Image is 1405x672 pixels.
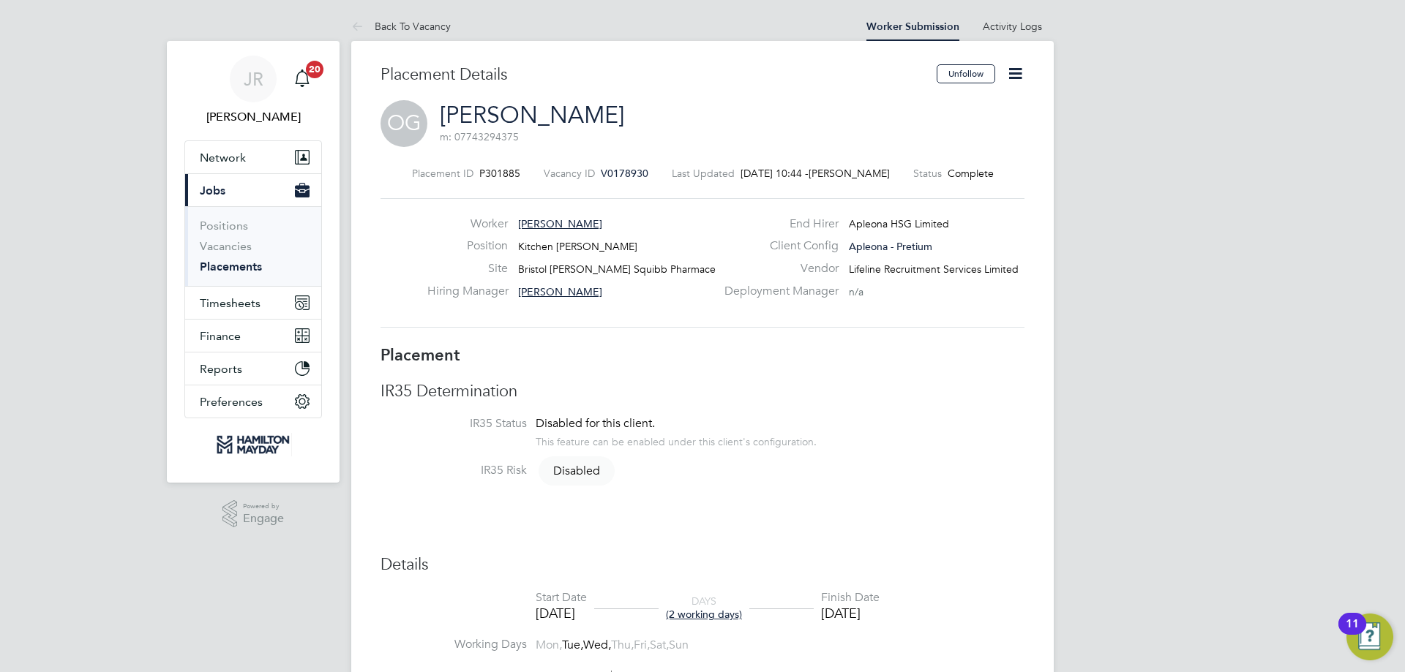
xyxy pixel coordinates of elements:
[669,638,689,652] span: Sun
[427,284,508,299] label: Hiring Manager
[288,56,317,102] a: 20
[741,167,809,180] span: [DATE] 10:44 -
[381,554,1024,575] h3: Details
[1346,624,1359,643] div: 11
[716,216,839,232] label: End Hirer
[518,263,765,276] span: Bristol [PERSON_NAME] Squibb Pharmaceuticals Li…
[937,64,995,83] button: Unfollow
[809,167,890,180] span: [PERSON_NAME]
[381,64,926,86] h3: Placement Details
[849,285,863,298] span: n/a
[849,217,949,230] span: Apleona HSG Limited
[381,100,427,147] span: OG
[634,638,650,652] span: Fri,
[185,206,321,286] div: Jobs
[583,638,611,652] span: Wed,
[200,260,262,273] a: Placements
[1346,614,1393,660] button: Open Resource Center, 11 new notifications
[200,239,252,253] a: Vacancies
[306,61,323,78] span: 20
[716,284,839,299] label: Deployment Manager
[184,108,322,126] span: Jordan Richardson
[536,590,587,605] div: Start Date
[821,605,880,622] div: [DATE]
[479,167,520,180] span: P301885
[381,637,527,652] label: Working Days
[948,167,994,180] span: Complete
[167,41,340,483] nav: Main navigation
[185,320,321,352] button: Finance
[821,590,880,605] div: Finish Date
[650,638,669,652] span: Sat,
[244,69,263,88] span: JR
[539,456,615,486] span: Disabled
[536,416,655,431] span: Disabled for this client.
[716,261,839,276] label: Vendor
[716,238,839,254] label: Client Config
[185,174,321,206] button: Jobs
[518,285,602,298] span: [PERSON_NAME]
[611,638,634,652] span: Thu,
[427,261,508,276] label: Site
[866,20,959,33] a: Worker Submission
[672,167,735,180] label: Last Updated
[351,20,451,33] a: Back To Vacancy
[184,433,322,456] a: Go to home page
[185,287,321,319] button: Timesheets
[381,463,527,478] label: IR35 Risk
[214,433,291,456] img: hamiltonmayday-logo-retina.png
[427,216,508,232] label: Worker
[243,513,284,525] span: Engage
[659,594,749,621] div: DAYS
[440,101,624,129] a: [PERSON_NAME]
[536,605,587,622] div: [DATE]
[184,56,322,126] a: JR[PERSON_NAME]
[381,345,460,365] b: Placement
[412,167,473,180] label: Placement ID
[518,240,637,253] span: Kitchen [PERSON_NAME]
[666,608,742,621] span: (2 working days)
[200,296,261,310] span: Timesheets
[849,263,1019,276] span: Lifeline Recruitment Services Limited
[427,238,508,254] label: Position
[185,352,321,385] button: Reports
[185,141,321,173] button: Network
[200,329,241,343] span: Finance
[200,184,225,197] span: Jobs
[983,20,1042,33] a: Activity Logs
[222,500,285,528] a: Powered byEngage
[381,381,1024,402] h3: IR35 Determination
[536,431,817,448] div: This feature can be enabled under this client's configuration.
[200,219,248,233] a: Positions
[200,362,242,376] span: Reports
[440,130,519,143] span: m: 07743294375
[243,500,284,513] span: Powered by
[200,151,246,165] span: Network
[200,395,263,409] span: Preferences
[381,416,527,431] label: IR35 Status
[518,217,602,230] span: [PERSON_NAME]
[185,385,321,418] button: Preferences
[536,638,562,652] span: Mon,
[562,638,583,652] span: Tue,
[913,167,942,180] label: Status
[849,240,932,253] span: Apleona - Pretium
[544,167,595,180] label: Vacancy ID
[601,167,648,180] span: V0178930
